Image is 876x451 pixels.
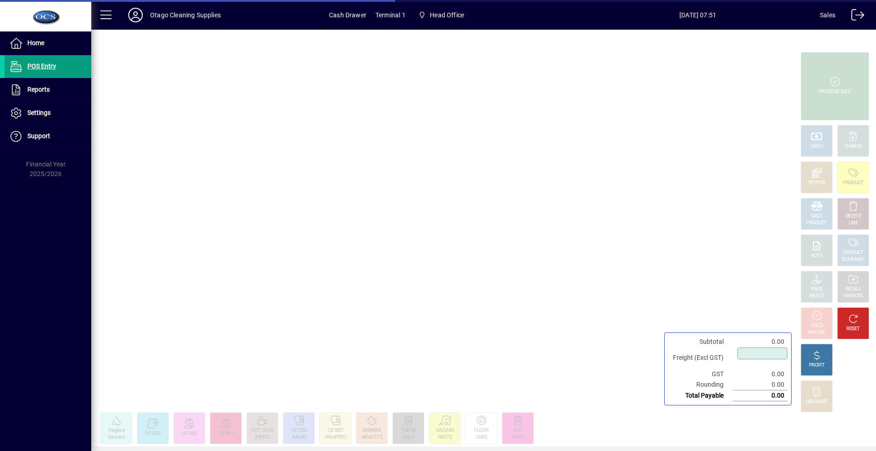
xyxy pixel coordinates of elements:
[806,399,828,405] div: DISCOUNT
[5,102,91,124] a: Settings
[108,427,125,434] div: Fragrant
[291,434,307,441] div: JUMBO
[668,379,733,390] td: Rounding
[668,390,733,401] td: Total Payable
[436,427,454,434] div: VACUUM
[254,434,271,441] div: 2HPDC1
[819,88,851,95] div: PROCESS SALE
[27,132,50,140] span: Support
[145,430,161,437] div: CS1055
[430,8,464,22] span: Head Office
[5,78,91,101] a: Reports
[811,213,822,220] div: MISC
[328,427,343,434] div: CS1001
[733,337,787,347] td: 0.00
[402,434,414,441] div: BAGS
[846,326,860,332] div: RESET
[843,293,863,300] div: INVOICES
[808,329,825,336] div: INVOICE
[820,8,835,22] div: Sales
[811,286,823,293] div: PRICE
[251,427,274,434] div: HOT CHOC
[809,362,824,369] div: PROFIT
[401,427,416,434] div: TUFFIE
[121,7,150,23] button: Profile
[733,390,787,401] td: 0.00
[363,427,381,434] div: 8ARNBIS
[27,86,50,93] span: Reports
[733,379,787,390] td: 0.00
[27,39,44,47] span: Home
[514,427,522,434] div: ECO
[375,8,406,22] span: Terminal 1
[811,253,823,259] div: NOTE
[476,434,487,441] div: CARE
[512,434,524,441] div: BAGS
[108,434,125,441] div: Sachets
[182,430,197,437] div: CS1402
[808,180,825,187] div: EFTPOS
[733,369,787,379] td: 0.00
[150,8,221,22] div: Otago Cleaning Supplies
[438,434,452,441] div: PARTS
[811,322,823,329] div: HOLD
[329,8,366,22] span: Cash Drawer
[811,143,823,150] div: CASH
[218,430,234,437] div: CS1421
[668,347,733,369] td: Freight (Excl GST)
[843,249,863,256] div: PRODUCT
[849,220,858,227] div: LINE
[474,427,489,434] div: FLOOR
[842,256,865,263] div: SUMMARY
[5,32,91,55] a: Home
[845,2,865,31] a: Logout
[415,7,468,23] span: Head Office
[291,427,307,434] div: CS7006
[27,62,56,70] span: POS Entry
[843,180,863,187] div: PRODUCT
[5,125,91,148] a: Support
[845,286,861,293] div: RECALL
[809,293,825,300] div: SELECT
[845,213,861,220] div: DELETE
[361,434,382,441] div: ARNOTTS
[27,109,51,116] span: Settings
[576,8,820,22] span: [DATE] 07:51
[325,434,346,441] div: WRAPPED
[668,337,733,347] td: Subtotal
[806,220,827,227] div: PRODUCT
[845,143,862,150] div: CHARGE
[668,369,733,379] td: GST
